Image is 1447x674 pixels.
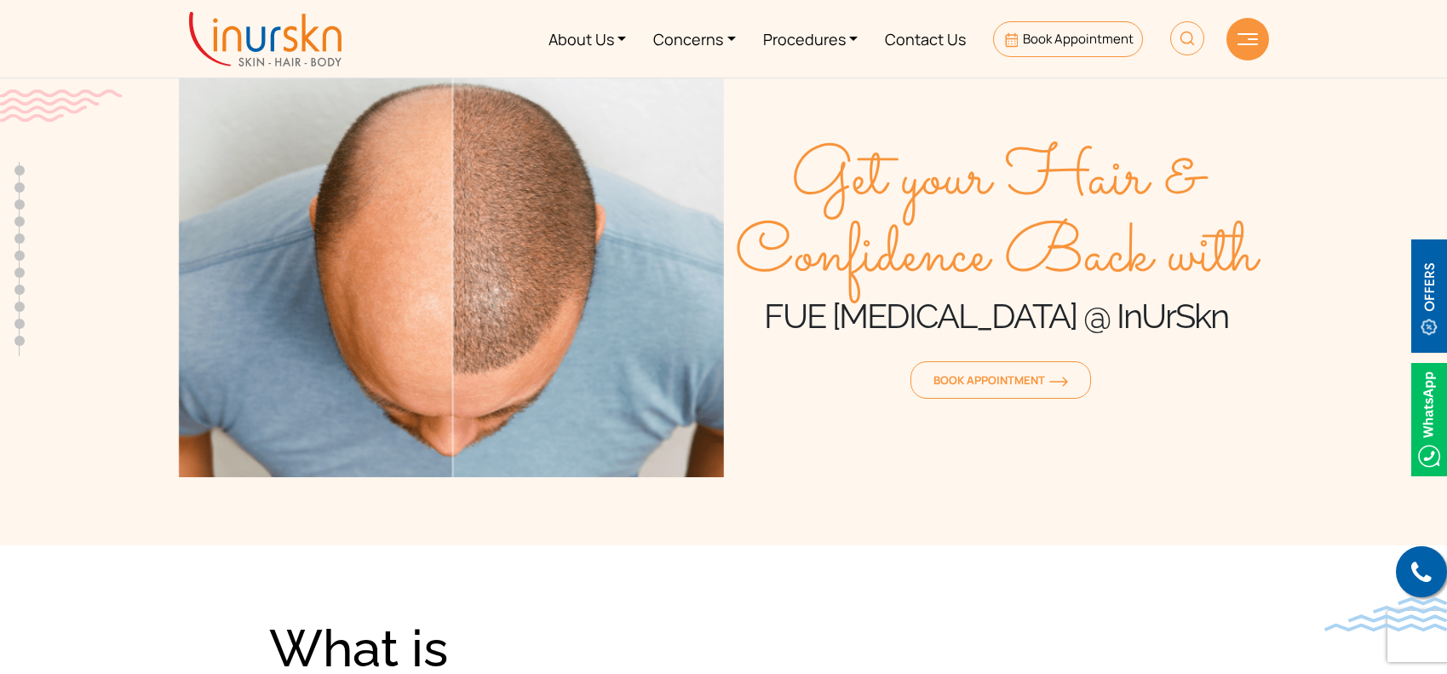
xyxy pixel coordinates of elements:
[933,372,1068,388] span: Book Appointment
[1023,30,1134,48] span: Book Appointment
[189,12,342,66] img: inurskn-logo
[1170,21,1204,55] img: HeaderSearch
[749,7,872,71] a: Procedures
[1237,33,1258,45] img: hamLine.svg
[1049,377,1068,387] img: orange-arrow
[535,7,640,71] a: About Us
[1324,597,1447,631] img: bluewave
[724,295,1269,337] h1: FUE [MEDICAL_DATA] @ InUrSkn
[993,21,1142,57] a: Book Appointment
[724,141,1269,295] span: Get your Hair & Confidence Back with
[640,7,749,71] a: Concerns
[1411,239,1447,353] img: offerBt
[1411,363,1447,476] img: Whatsappicon
[1411,408,1447,427] a: Whatsappicon
[910,361,1091,399] a: Book Appointmentorange-arrow
[871,7,979,71] a: Contact Us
